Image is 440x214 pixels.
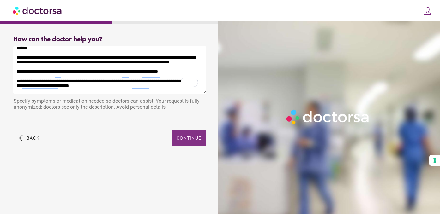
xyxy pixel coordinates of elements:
[284,107,372,127] img: Logo-Doctorsa-trans-White-partial-flat.png
[429,155,440,166] button: Your consent preferences for tracking technologies
[27,136,39,141] span: Back
[13,95,206,115] div: Specify symptoms or medication needed so doctors can assist. Your request is fully anonymized; do...
[172,130,206,146] button: Continue
[13,3,63,18] img: Doctorsa.com
[16,130,42,146] button: arrow_back_ios Back
[13,36,206,43] div: How can the doctor help you?
[423,7,432,15] img: icons8-customer-100.png
[13,46,206,94] textarea: To enrich screen reader interactions, please activate Accessibility in Grammarly extension settings
[177,136,201,141] span: Continue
